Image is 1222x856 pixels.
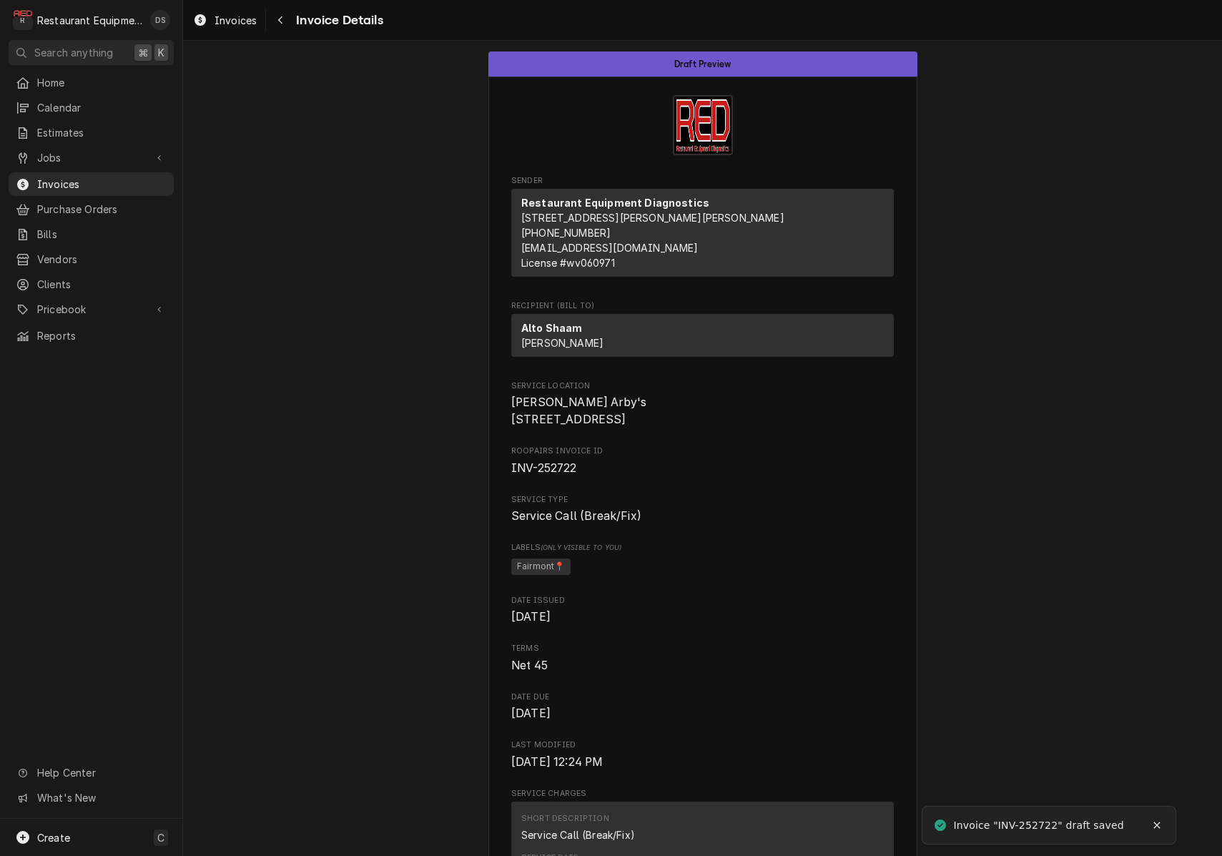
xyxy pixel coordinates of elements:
a: Go to What's New [9,786,174,810]
div: Sender [511,189,894,282]
span: Fairmont📍 [511,559,571,576]
span: Net 45 [511,659,548,672]
a: Calendar [9,96,174,119]
div: Short Description [521,827,635,842]
span: Recipient (Bill To) [511,300,894,312]
img: Logo [673,95,733,155]
span: Roopairs Invoice ID [511,446,894,457]
span: Date Issued [511,595,894,606]
span: [PERSON_NAME] Arby's [STREET_ADDRESS] [511,395,646,426]
a: Invoices [9,172,174,196]
span: Help Center [37,765,165,780]
span: ⌘ [138,45,148,60]
button: Search anything⌘K [9,40,174,65]
div: Date Issued [511,595,894,626]
span: [DATE] [511,707,551,720]
span: Pricebook [37,302,145,317]
div: Last Modified [511,739,894,770]
span: Service Call (Break/Fix) [511,509,641,523]
div: Restaurant Equipment Diagnostics's Avatar [13,10,33,30]
span: Last Modified [511,754,894,771]
a: Home [9,71,174,94]
span: C [157,830,164,845]
span: Estimates [37,125,167,140]
a: Invoices [187,9,262,32]
a: Purchase Orders [9,197,174,221]
div: [object Object] [511,542,894,577]
div: Short Description [521,813,609,825]
span: What's New [37,790,165,805]
span: Service Type [511,494,894,506]
span: INV-252722 [511,461,577,475]
span: [DATE] 12:24 PM [511,755,603,769]
div: R [13,10,33,30]
div: Invoice "INV-252722" draft saved [953,818,1125,833]
div: Roopairs Invoice ID [511,446,894,476]
span: Create [37,832,70,844]
span: Invoices [215,13,257,28]
span: Purchase Orders [37,202,167,217]
div: Recipient (Bill To) [511,314,894,363]
span: Search anything [34,45,113,60]
a: Vendors [9,247,174,271]
span: (Only Visible to You) [541,543,621,551]
span: Service Type [511,508,894,525]
a: Bills [9,222,174,246]
span: Terms [511,657,894,674]
div: Recipient (Bill To) [511,314,894,357]
span: Labels [511,542,894,554]
div: Sender [511,189,894,277]
span: Last Modified [511,739,894,751]
span: License # wv060971 [521,257,615,269]
span: [DATE] [511,610,551,624]
span: Date Issued [511,609,894,626]
span: Service Location [511,380,894,392]
div: Invoice Sender [511,175,894,283]
span: Vendors [37,252,167,267]
span: Roopairs Invoice ID [511,460,894,477]
span: [object Object] [511,556,894,578]
span: Invoice Details [292,11,383,30]
div: Status [488,51,917,77]
span: Reports [37,328,167,343]
span: Bills [37,227,167,242]
a: Go to Pricebook [9,297,174,321]
a: Go to Jobs [9,146,174,169]
div: Service Type [511,494,894,525]
a: Reports [9,324,174,348]
a: Go to Help Center [9,761,174,784]
span: K [158,45,164,60]
strong: Restaurant Equipment Diagnostics [521,197,709,209]
span: Home [37,75,167,90]
span: Date Due [511,705,894,722]
span: Calendar [37,100,167,115]
span: Invoices [37,177,167,192]
span: Sender [511,175,894,187]
div: Invoice Recipient [511,300,894,363]
a: Clients [9,272,174,296]
span: Terms [511,643,894,654]
span: Date Due [511,692,894,703]
strong: Alto Shaam [521,322,583,334]
div: Short Description [521,813,635,842]
div: Restaurant Equipment Diagnostics [37,13,142,28]
span: Draft Preview [674,59,731,69]
span: Clients [37,277,167,292]
a: [PHONE_NUMBER] [521,227,611,239]
span: Service Charges [511,788,894,800]
a: [EMAIL_ADDRESS][DOMAIN_NAME] [521,242,698,254]
span: [STREET_ADDRESS][PERSON_NAME][PERSON_NAME] [521,212,784,224]
button: Navigate back [269,9,292,31]
div: Derek Stewart's Avatar [150,10,170,30]
span: Service Location [511,394,894,428]
span: [PERSON_NAME] [521,337,603,349]
div: Service Location [511,380,894,428]
a: Estimates [9,121,174,144]
div: DS [150,10,170,30]
div: Terms [511,643,894,674]
span: Jobs [37,150,145,165]
div: Date Due [511,692,894,722]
